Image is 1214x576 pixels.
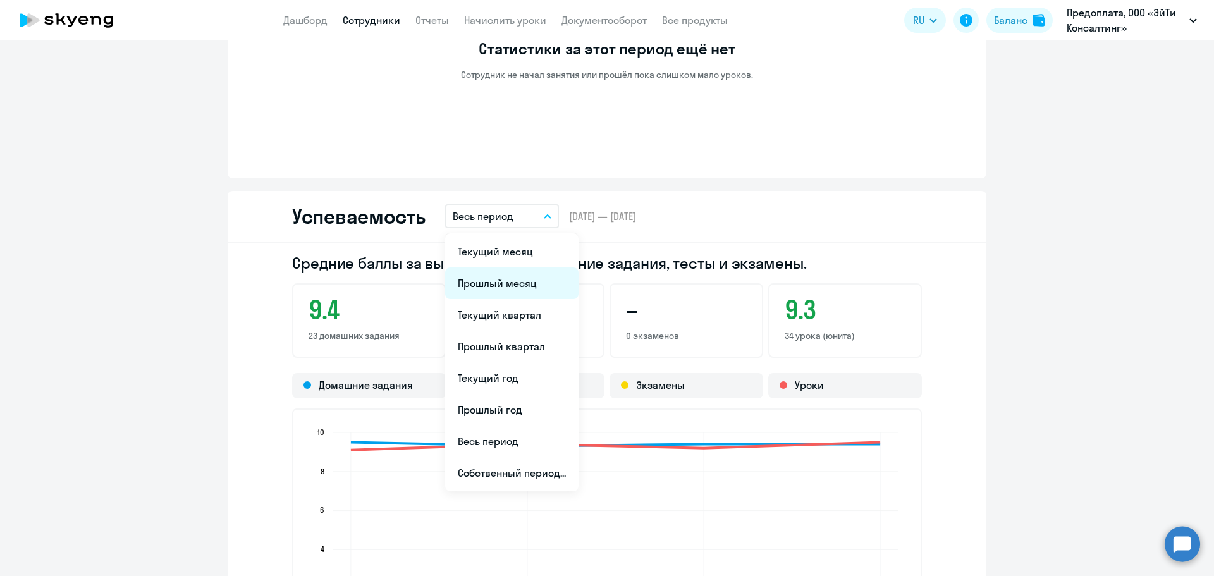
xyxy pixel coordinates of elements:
span: [DATE] — [DATE] [569,209,636,223]
div: Экзамены [610,373,763,398]
button: RU [904,8,946,33]
h3: Статистики за этот период ещё нет [479,39,735,59]
text: 10 [317,427,324,437]
text: 4 [321,544,324,554]
p: Весь период [453,209,513,224]
a: Документооборот [561,14,647,27]
p: 0 экзаменов [626,330,747,341]
span: RU [913,13,924,28]
text: 6 [320,505,324,515]
div: Уроки [768,373,922,398]
a: Дашборд [283,14,328,27]
p: Предоплата, ООО «ЭйТи Консалтинг» [1067,5,1184,35]
ul: RU [445,233,579,491]
h3: 9.4 [309,295,429,325]
button: Предоплата, ООО «ЭйТи Консалтинг» [1060,5,1203,35]
div: Баланс [994,13,1027,28]
h3: – [626,295,747,325]
a: Отчеты [415,14,449,27]
img: balance [1033,14,1045,27]
button: Весь период [445,204,559,228]
a: Начислить уроки [464,14,546,27]
p: 34 урока (юнита) [785,330,905,341]
text: 8 [321,467,324,476]
button: Балансbalance [986,8,1053,33]
h3: 9.3 [785,295,905,325]
a: Сотрудники [343,14,400,27]
p: 23 домашних задания [309,330,429,341]
h2: Успеваемость [292,204,425,229]
p: Сотрудник не начал занятия или прошёл пока слишком мало уроков. [461,69,753,80]
a: Все продукты [662,14,728,27]
h2: Средние баллы за выполненные домашние задания, тесты и экзамены. [292,253,922,273]
div: Домашние задания [292,373,446,398]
